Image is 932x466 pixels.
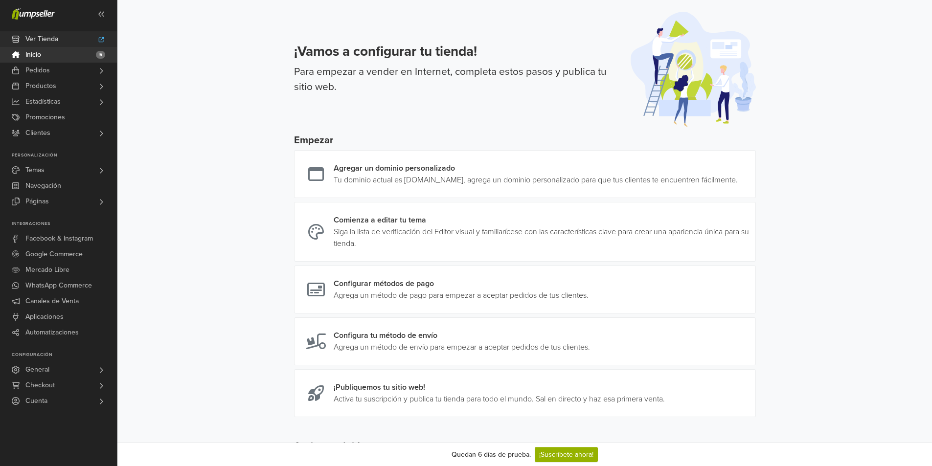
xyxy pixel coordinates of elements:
span: Facebook & Instagram [25,231,93,246]
a: ¡Suscríbete ahora! [535,447,598,462]
span: Páginas [25,194,49,209]
span: Estadísticas [25,94,61,110]
img: onboarding-illustration-afe561586f57c9d3ab25.svg [631,12,756,127]
span: Google Commerce [25,246,83,262]
span: WhatsApp Commerce [25,278,92,293]
span: Checkout [25,377,55,393]
span: Navegación [25,178,61,194]
span: Canales de Venta [25,293,79,309]
span: Promociones [25,110,65,125]
h5: Empezar [294,134,756,146]
div: Quedan 6 días de prueba. [452,449,531,460]
span: Temas [25,162,45,178]
h5: Acciones rápidas [294,441,756,452]
h3: ¡Vamos a configurar tu tienda! [294,44,619,60]
p: Para empezar a vender en Internet, completa estos pasos y publica tu sitio web. [294,64,619,95]
span: 5 [96,51,105,59]
p: Integraciones [12,221,117,227]
span: General [25,362,49,377]
span: Productos [25,78,56,94]
span: Inicio [25,47,41,63]
span: Automatizaciones [25,325,79,340]
span: Mercado Libre [25,262,69,278]
span: Cuenta [25,393,47,409]
span: Ver Tienda [25,31,58,47]
span: Aplicaciones [25,309,64,325]
p: Personalización [12,153,117,158]
p: Configuración [12,352,117,358]
span: Clientes [25,125,50,141]
span: Pedidos [25,63,50,78]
